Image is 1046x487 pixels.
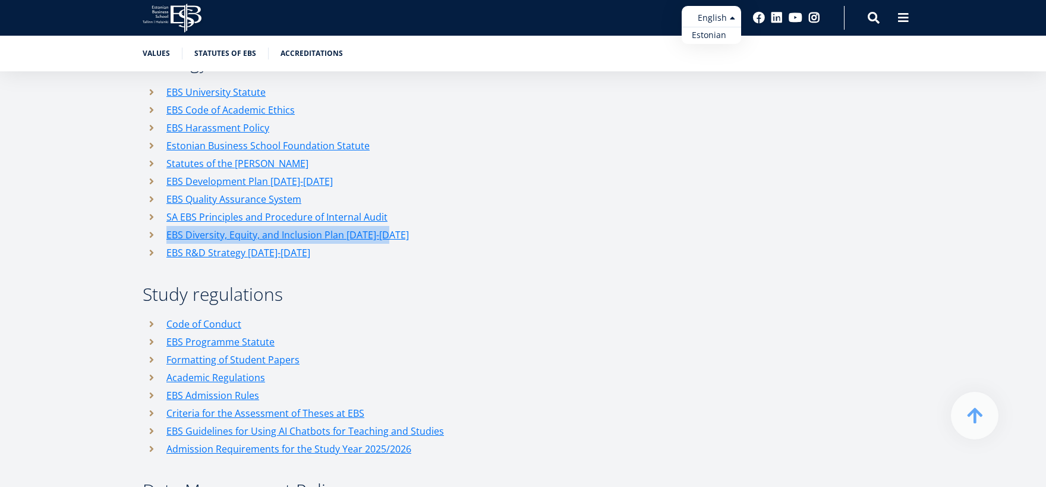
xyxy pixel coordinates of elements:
[166,155,308,172] a: Statutes of the [PERSON_NAME]
[143,285,707,303] h3: Study regulations
[166,333,275,351] a: EBS Programme Statute
[166,190,301,208] a: EBS Quality Assurance System
[166,315,241,333] a: Code of Conduct
[808,12,820,24] a: Instagram
[143,54,707,71] h3: Strategy documents
[166,422,444,440] a: EBS Guidelines for Using AI Chatbots for Teaching and Studies
[166,83,266,101] a: EBS University Statute
[753,12,765,24] a: Facebook
[166,119,269,137] a: EBS Harassment Policy
[166,208,387,226] a: SA EBS Principles and Procedure of Internal Audit
[166,440,411,458] a: Admission Requirements for the Study Year 2025/2026
[166,101,295,119] a: EBS Code of Academic Ethics
[194,48,256,59] a: Statutes of EBS
[771,12,783,24] a: Linkedin
[166,137,370,155] a: Estonian Business School Foundation Statute
[166,351,300,369] a: Formatting of Student Papers
[166,369,265,387] a: Academic Regulations
[682,27,741,44] a: Estonian
[789,12,802,24] a: Youtube
[281,48,343,59] a: Accreditations
[166,172,333,190] a: EBS Development Plan [DATE]-[DATE]
[143,48,170,59] a: Values
[166,387,259,404] a: EBS Admission Rules
[166,244,310,262] a: EBS R&D Strategy [DATE]-[DATE]
[166,226,409,244] a: EBS Diversity, Equity, and Inclusion Plan [DATE]-[DATE]
[166,404,364,422] a: Criteria for the Assessment of Theses at EBS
